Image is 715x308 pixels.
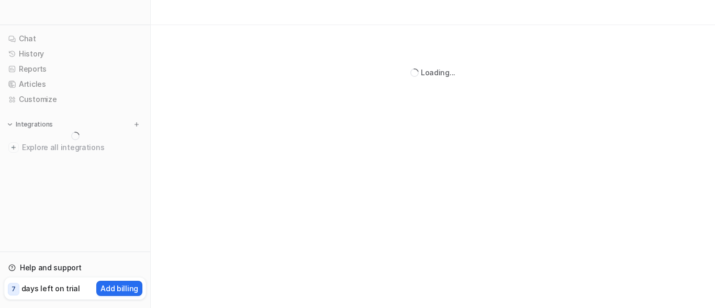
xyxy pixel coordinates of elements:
p: days left on trial [21,283,80,294]
p: Integrations [16,120,53,129]
a: Help and support [4,260,146,275]
a: Customize [4,92,146,107]
a: Reports [4,62,146,76]
span: Explore all integrations [22,139,142,156]
a: History [4,47,146,61]
div: Loading... [421,67,455,78]
a: Articles [4,77,146,92]
button: Add billing [96,281,142,296]
p: Add billing [100,283,138,294]
button: Integrations [4,119,56,130]
a: Explore all integrations [4,140,146,155]
img: menu_add.svg [133,121,140,128]
img: expand menu [6,121,14,128]
p: 7 [12,284,16,294]
img: explore all integrations [8,142,19,153]
a: Chat [4,31,146,46]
